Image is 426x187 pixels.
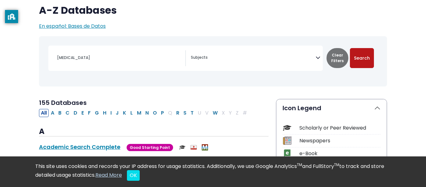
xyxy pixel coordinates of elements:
button: Filter Results D [72,109,79,117]
button: Icon Legend [276,99,387,117]
button: Filter Results P [159,109,166,117]
button: Filter Results O [151,109,159,117]
h3: A [39,127,269,136]
span: Good Starting Point [127,144,173,151]
button: Filter Results J [114,109,121,117]
img: Icon Newspapers [283,136,291,145]
button: Filter Results F [86,109,93,117]
button: Filter Results T [189,109,196,117]
button: Filter Results R [174,109,181,117]
a: Read More [95,171,122,179]
button: Filter Results N [143,109,151,117]
button: Filter Results W [211,109,220,117]
button: Filter Results E [80,109,86,117]
a: Academic Search Complete [39,143,120,151]
h1: A-Z Databases [39,4,387,16]
nav: Search filters [39,36,387,86]
img: MeL (Michigan electronic Library) [202,144,208,150]
button: Filter Results K [121,109,128,117]
img: Icon e-Book [283,149,291,158]
button: Filter Results C [64,109,71,117]
img: Audio & Video [191,144,197,150]
button: Close [127,170,140,181]
span: 155 Databases [39,98,87,107]
div: This site uses cookies and records your IP address for usage statistics. Additionally, we use Goo... [35,163,391,181]
p: Covers all subjects, especially science, humanities, and law. [39,156,269,164]
a: En español: Bases de Datos [39,22,106,30]
button: Filter Results H [101,109,108,117]
img: Scholarly or Peer Reviewed [179,144,186,150]
button: All [39,109,49,117]
button: Submit for Search Results [350,48,374,68]
button: Filter Results I [109,109,114,117]
input: Search database by title or keyword [53,53,185,62]
sup: TM [334,162,339,167]
div: Scholarly or Peer Reviewed [299,124,380,132]
img: Icon Scholarly or Peer Reviewed [283,124,291,132]
button: Filter Results G [93,109,101,117]
button: Filter Results A [49,109,56,117]
div: Newspapers [299,137,380,145]
button: Filter Results M [135,109,143,117]
button: Clear Filters [327,48,348,68]
button: Filter Results S [182,109,188,117]
button: Filter Results L [128,109,135,117]
sup: TM [297,162,302,167]
textarea: Search [191,56,316,61]
button: privacy banner [5,10,18,23]
div: Alpha-list to filter by first letter of database name [39,109,249,116]
button: Filter Results B [56,109,63,117]
div: e-Book [299,150,380,157]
